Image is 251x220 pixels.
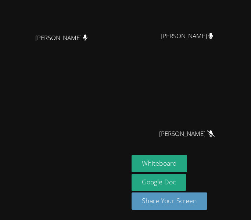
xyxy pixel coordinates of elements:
a: Google Doc [132,174,186,191]
span: [PERSON_NAME] [161,31,213,42]
button: Whiteboard [132,155,187,172]
button: Share Your Screen [132,192,207,210]
span: [PERSON_NAME] [35,33,88,43]
span: [PERSON_NAME] [159,129,215,139]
